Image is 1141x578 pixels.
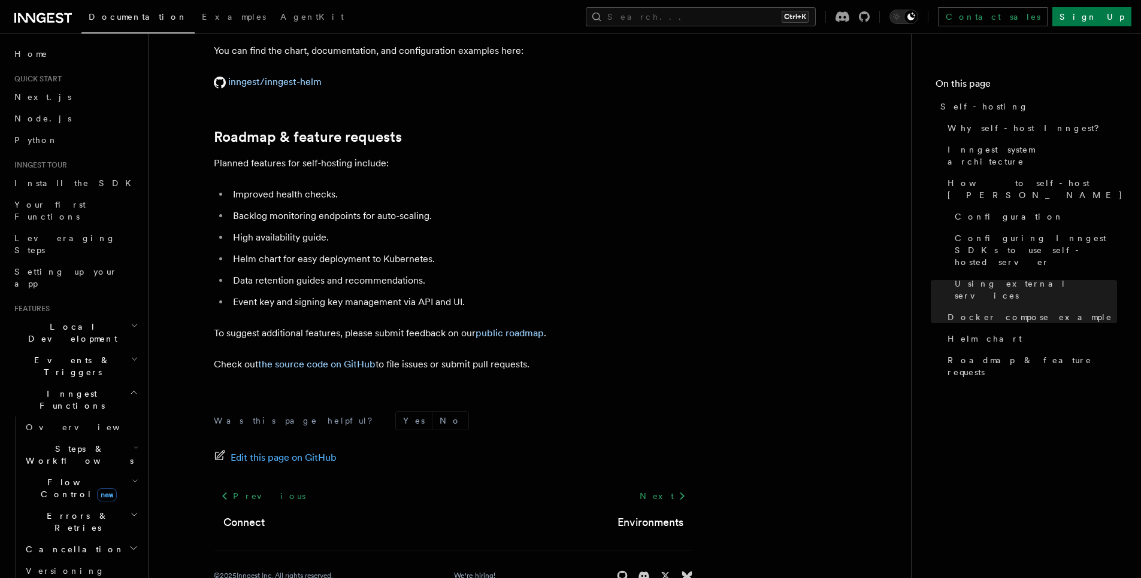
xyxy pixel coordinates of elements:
a: Previous [214,485,313,507]
a: the source code on GitHub [258,358,376,370]
span: Quick start [10,74,62,84]
li: Data retention guides and recommendations. [229,272,693,289]
p: To suggest additional features, please submit feedback on our . [214,325,693,342]
a: Sign Up [1052,7,1131,26]
a: Install the SDK [10,172,141,194]
button: Toggle dark mode [889,10,918,24]
a: Your first Functions [10,194,141,227]
a: Edit this page on GitHub [214,449,337,466]
a: Next.js [10,86,141,108]
button: Events & Triggers [10,349,141,383]
a: AgentKit [273,4,351,32]
a: How to self-host [PERSON_NAME] [943,172,1117,206]
button: No [432,412,468,430]
button: Search...Ctrl+K [586,7,816,26]
span: How to self-host [PERSON_NAME] [948,177,1123,201]
button: Flow Controlnew [21,471,141,505]
h4: On this page [936,77,1117,96]
span: Configuring Inngest SDKs to use self-hosted server [955,232,1117,268]
span: Documentation [89,12,187,22]
button: Yes [396,412,432,430]
p: Check out to file issues or submit pull requests. [214,356,693,373]
span: Roadmap & feature requests [948,354,1117,378]
a: Next [632,485,693,507]
span: Install the SDK [14,178,138,188]
a: Overview [21,416,141,438]
span: Helm chart [948,333,1022,345]
span: Your first Functions [14,200,86,221]
a: Self-hosting [936,96,1117,117]
kbd: Ctrl+K [782,11,809,23]
a: Docker compose example [943,306,1117,328]
a: Python [10,129,141,151]
button: Cancellation [21,539,141,560]
span: new [97,488,117,501]
li: Backlog monitoring endpoints for auto-scaling. [229,208,693,224]
span: Examples [202,12,266,22]
a: Environments [618,514,683,531]
a: Roadmap & feature requests [214,129,402,145]
span: Setting up your app [14,267,117,288]
a: Why self-host Inngest? [943,117,1117,139]
a: Setting up your app [10,261,141,294]
a: Leveraging Steps [10,227,141,261]
span: Why self-host Inngest? [948,122,1107,134]
span: Home [14,48,48,60]
span: Steps & Workflows [21,443,134,467]
li: Helm chart for easy deployment to Kubernetes. [229,251,693,267]
a: Helm chart [943,328,1117,349]
a: Inngest system architecture [943,139,1117,172]
a: public roadmap [476,327,544,339]
span: Overview [26,422,149,432]
a: Node.js [10,108,141,129]
span: Errors & Retries [21,510,130,534]
span: Using external services [955,278,1117,302]
a: Configuring Inngest SDKs to use self-hosted server [950,227,1117,273]
span: Node.js [14,114,71,123]
a: Examples [195,4,273,32]
span: Versioning [26,566,105,576]
span: Cancellation [21,543,125,555]
li: High availability guide. [229,229,693,246]
span: Python [14,135,58,145]
span: Flow Control [21,476,132,500]
span: Local Development [10,321,131,345]
a: Using external services [950,273,1117,306]
span: Configuration [955,211,1064,223]
span: Features [10,304,50,314]
p: Was this page helpful? [214,415,381,427]
span: Self-hosting [940,101,1028,112]
li: Event key and signing key management via API and UI. [229,294,693,311]
a: Configuration [950,206,1117,227]
a: Roadmap & feature requests [943,349,1117,383]
span: Docker compose example [948,311,1112,323]
span: Inngest tour [10,160,67,170]
a: inngest/inngest-helm [214,76,322,87]
span: Inngest system architecture [948,144,1117,168]
a: Documentation [81,4,195,34]
span: Edit this page on GitHub [231,449,337,466]
span: AgentKit [280,12,344,22]
p: Planned features for self-hosting include: [214,155,693,172]
span: Inngest Functions [10,388,129,412]
p: You can find the chart, documentation, and configuration examples here: [214,42,693,59]
a: Home [10,43,141,65]
button: Local Development [10,316,141,349]
span: Events & Triggers [10,354,131,378]
button: Steps & Workflows [21,438,141,471]
li: Improved health checks. [229,186,693,203]
a: Connect [223,514,265,531]
span: Next.js [14,92,71,102]
button: Inngest Functions [10,383,141,416]
button: Errors & Retries [21,505,141,539]
a: Contact sales [938,7,1048,26]
span: Leveraging Steps [14,233,116,255]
